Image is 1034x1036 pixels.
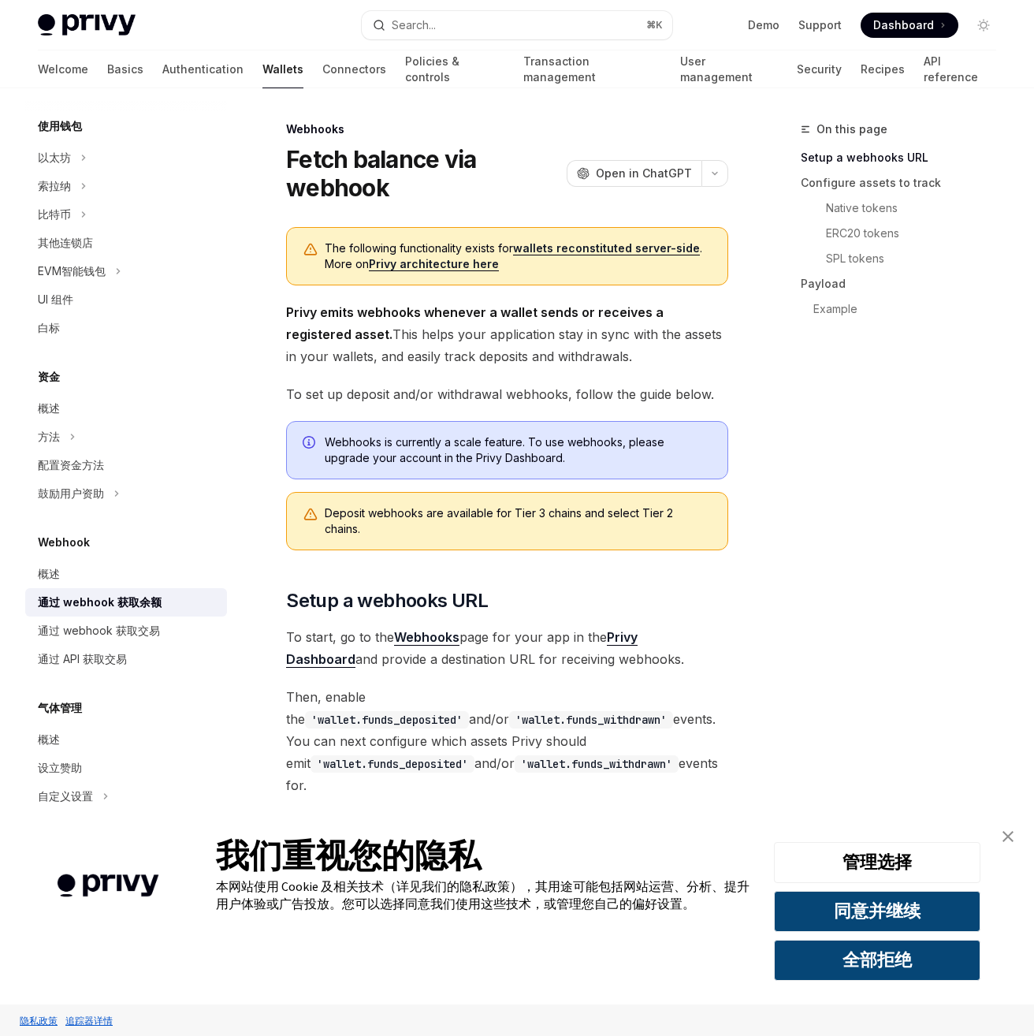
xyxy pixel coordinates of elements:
[38,701,82,714] font: 气体管理
[16,1007,61,1034] a: 隐私政策
[515,755,679,773] code: 'wallet.funds_withdrawn'
[873,17,934,33] span: Dashboard
[834,900,921,922] font: 同意并继续
[513,241,700,255] a: wallets reconstituted server-side
[748,17,779,33] a: Demo
[38,236,93,249] font: 其他连锁店
[311,755,474,773] code: 'wallet.funds_deposited'
[798,17,842,33] a: Support
[303,242,318,258] svg: Warning
[362,11,673,39] button: Search...⌘K
[801,271,1009,296] a: Payload
[369,257,499,271] a: Privy architecture here
[262,50,303,88] a: Wallets
[38,207,71,221] font: 比特币
[38,370,60,383] font: 资金
[25,725,227,754] a: 概述
[842,851,912,873] font: 管理选择
[774,940,980,981] button: 全部拒绝
[25,560,227,588] a: 概述
[38,535,90,549] font: Webhook
[405,50,504,88] a: Policies & controls
[801,170,1009,196] a: Configure assets to track
[25,229,227,257] a: 其他连锁店
[509,711,673,729] code: 'wallet.funds_withdrawn'
[61,1007,117,1034] a: 追踪器详情
[826,221,1009,246] a: ERC20 tokens
[38,401,60,415] font: 概述
[38,761,82,774] font: 设立赞助
[38,119,82,132] font: 使用钱包
[65,1015,113,1027] font: 追踪器详情
[38,567,60,580] font: 概述
[797,50,842,88] a: Security
[322,50,386,88] a: Connectors
[394,629,459,645] strong: Webhooks
[861,13,958,38] a: Dashboard
[646,19,663,32] span: ⌘ K
[774,842,980,883] button: 管理选择
[38,624,160,637] font: 通过 webhook 获取交易
[1002,831,1014,842] img: 关闭横幅
[286,626,728,670] span: To start, go to the page for your app in the and provide a destination URL for receiving webhooks.
[971,13,996,38] button: Toggle dark mode
[861,50,905,88] a: Recipes
[38,179,71,192] font: 索拉纳
[38,14,136,36] img: light logo
[680,50,778,88] a: User management
[216,835,481,876] font: 我们重视您的隐私
[394,629,459,646] a: Webhooks
[523,50,661,88] a: Transaction management
[38,50,88,88] a: Welcome
[303,507,318,523] svg: Warning
[325,434,712,466] span: Webhooks is currently a scale feature. To use webhooks, please upgrade your account in the Privy ...
[813,296,1009,322] a: Example
[38,595,162,609] font: 通过 webhook 获取余额
[286,686,728,796] span: Then, enable the and/or events. You can next configure which assets Privy should emit and/or even...
[38,486,104,500] font: 鼓励用户资助
[38,458,104,471] font: 配置资金方法
[286,588,488,613] span: Setup a webhooks URL
[286,304,664,342] strong: Privy emits webhooks whenever a wallet sends or receives a registered asset.
[774,891,980,932] button: 同意并继续
[38,321,60,334] font: 白标
[325,240,712,272] span: The following functionality exists for . More on
[305,711,469,729] code: 'wallet.funds_deposited'
[842,948,912,971] font: 全部拒绝
[325,505,712,537] div: Deposit webhooks are available for Tier 3 chains and select Tier 2 chains.
[38,652,127,665] font: 通过 API 获取交易
[162,50,244,88] a: Authentication
[38,732,60,746] font: 概述
[567,160,701,187] button: Open in ChatGPT
[596,166,692,181] span: Open in ChatGPT
[25,285,227,314] a: UI 组件
[38,293,73,306] font: UI 组件
[38,151,71,164] font: 以太坊
[25,314,227,342] a: 白标
[286,145,560,202] h1: Fetch balance via webhook
[216,878,749,911] font: 本网站使用 Cookie 及相关技术（详见我们的隐私政策），其用途可能包括网站运营、分析、提升用户体验或广告投放。您可以选择同意我们使用这些技术，或管理您自己的偏好设置。
[38,264,106,278] font: EVM智能钱包
[826,246,1009,271] a: SPL tokens
[38,430,60,443] font: 方法
[38,789,93,803] font: 自定义设置
[25,754,227,782] a: 设立赞助
[286,301,728,367] span: This helps your application stay in sync with the assets in your wallets, and easily track deposi...
[286,121,728,137] div: Webhooks
[826,196,1009,221] a: Native tokens
[24,852,192,920] img: 公司徽标
[25,394,227,423] a: 概述
[107,50,143,88] a: Basics
[801,145,1009,170] a: Setup a webhooks URL
[25,451,227,479] a: 配置资金方法
[25,617,227,645] a: 通过 webhook 获取交易
[25,645,227,673] a: 通过 API 获取交易
[303,436,318,452] svg: Info
[924,50,996,88] a: API reference
[25,588,227,617] a: 通过 webhook 获取余额
[286,383,728,405] span: To set up deposit and/or withdrawal webhooks, follow the guide below.
[992,821,1024,852] a: 关闭横幅
[392,16,436,35] div: Search...
[816,120,887,139] span: On this page
[20,1015,58,1027] font: 隐私政策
